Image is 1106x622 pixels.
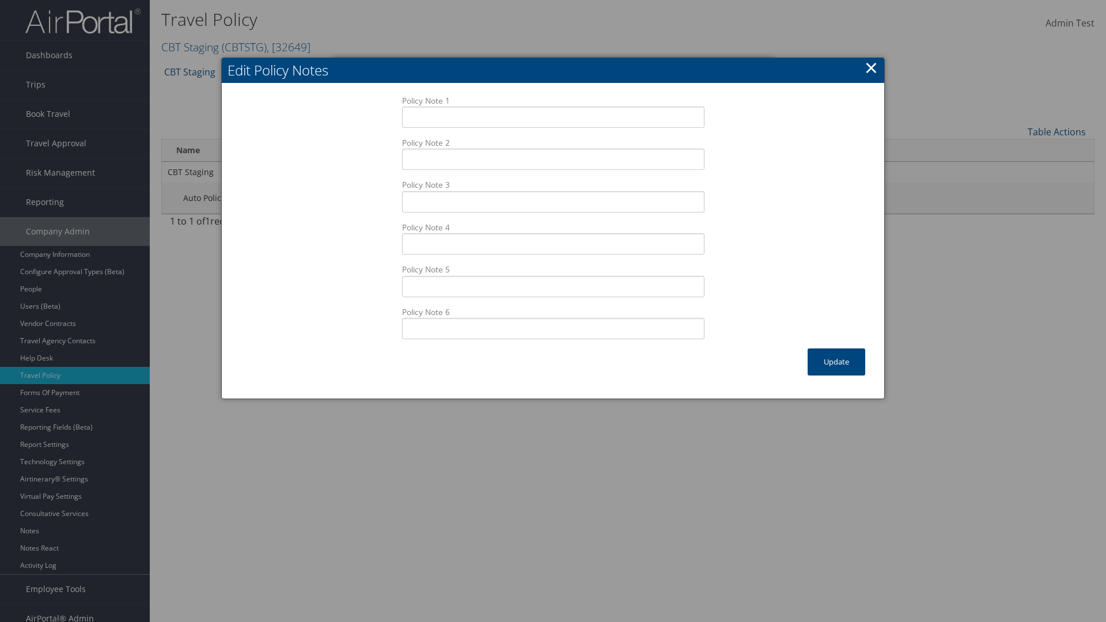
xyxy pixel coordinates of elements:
input: Policy Note 3 [402,191,704,213]
input: Policy Note 6 [402,318,704,339]
label: Policy Note 2 [402,137,704,170]
label: Policy Note 1 [402,95,704,128]
label: Policy Note 3 [402,179,704,212]
input: Policy Note 4 [402,233,704,255]
input: Policy Note 1 [402,107,704,128]
label: Policy Note 6 [402,306,704,339]
label: Policy Note 4 [402,222,704,255]
button: Update [808,348,865,376]
h2: Edit Policy Notes [222,58,884,83]
input: Policy Note 5 [402,276,704,297]
a: Close [865,56,878,79]
input: Policy Note 2 [402,149,704,170]
label: Policy Note 5 [402,264,704,297]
